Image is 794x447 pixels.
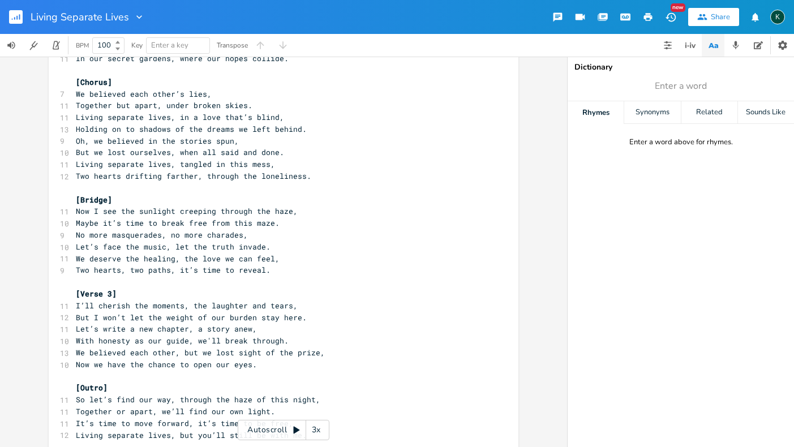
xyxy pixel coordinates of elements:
[76,289,117,299] span: [Verse 3]
[76,312,307,323] span: But I won’t let the weight of our burden stay here.
[76,253,280,264] span: We deserve the healing, the love we can feel,
[76,359,257,369] span: Now we have the chance to open our eyes.
[659,7,682,27] button: New
[76,124,307,134] span: Holding on to shadows of the dreams we left behind.
[76,53,289,63] span: In our secret gardens, where our hopes collide.
[76,300,298,311] span: I’ll cherish the moments, the laughter and tears,
[306,420,327,440] div: 3x
[76,242,271,252] span: Let’s face the music, let the truth invade.
[629,137,733,147] div: Enter a word above for rhymes.
[76,206,298,216] span: Now I see the sunlight creeping through the haze,
[76,406,275,416] span: Together or apart, we’ll find our own light.
[770,4,785,30] button: K
[574,63,787,71] div: Dictionary
[151,40,188,50] span: Enter a key
[76,89,212,99] span: We believed each other’s lies,
[76,324,257,334] span: Let’s write a new chapter, a story anew,
[76,265,271,275] span: Two hearts, two paths, it’s time to reveal.
[76,100,252,110] span: Together but apart, under broken skies.
[76,136,239,146] span: Oh, we believed in the stories spun,
[238,420,329,440] div: Autoscroll
[31,12,129,22] span: Living Separate Lives
[76,159,275,169] span: Living separate lives, tangled in this mess,
[76,147,284,157] span: But we lost ourselves, when all said and done.
[76,230,248,240] span: No more masquerades, no more charades,
[76,430,307,440] span: Living separate lives, but you’ll still be with me.
[681,101,737,124] div: Related
[76,336,289,346] span: With honesty as our guide, we'll break through.
[131,42,143,49] div: Key
[76,77,112,87] span: [Chorus]
[76,112,284,122] span: Living separate lives, in a love that’s blind,
[76,42,89,49] div: BPM
[76,418,293,428] span: It’s time to move forward, it’s time to be free,
[711,12,730,22] div: Share
[671,3,685,12] div: New
[655,80,707,93] span: Enter a word
[770,10,785,24] div: Koval
[76,394,320,405] span: So let’s find our way, through the haze of this night,
[76,171,311,181] span: Two hearts drifting farther, through the loneliness.
[624,101,680,124] div: Synonyms
[76,218,280,228] span: Maybe it’s time to break free from this maze.
[568,101,624,124] div: Rhymes
[738,101,794,124] div: Sounds Like
[76,382,108,393] span: [Outro]
[688,8,739,26] button: Share
[217,42,248,49] div: Transpose
[76,347,325,358] span: We believed each other, but we lost sight of the prize,
[76,195,112,205] span: [Bridge]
